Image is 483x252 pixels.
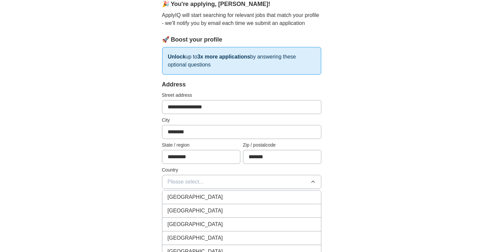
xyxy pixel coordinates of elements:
[168,193,223,201] span: [GEOGRAPHIC_DATA]
[162,142,240,149] label: State / region
[168,207,223,215] span: [GEOGRAPHIC_DATA]
[162,11,321,27] p: ApplyIQ will start searching for relevant jobs that match your profile - we'll notify you by emai...
[162,35,321,44] div: 🚀 Boost your profile
[162,47,321,75] p: up to by answering these optional questions
[168,220,223,228] span: [GEOGRAPHIC_DATA]
[168,178,204,186] span: Please select...
[197,54,250,60] strong: 3x more applications
[162,117,321,124] label: City
[162,167,321,174] label: Country
[168,54,186,60] strong: Unlock
[162,175,321,189] button: Please select...
[162,92,321,99] label: Street address
[162,80,321,89] div: Address
[243,142,321,149] label: Zip / postalcode
[168,234,223,242] span: [GEOGRAPHIC_DATA]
